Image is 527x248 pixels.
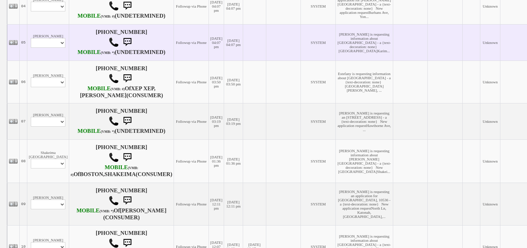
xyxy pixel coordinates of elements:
[109,73,119,84] img: call.png
[336,139,393,183] td: [PERSON_NAME] is requesting information about [PERSON_NAME][GEOGRAPHIC_DATA] - a {text-decoration...
[87,85,111,92] font: MOBILE
[109,37,119,47] img: call.png
[27,139,69,183] td: Shakeima [GEOGRAPHIC_DATA]
[76,208,100,214] font: MOBILE
[336,183,393,225] td: [PERSON_NAME] is requesting an application for [GEOGRAPHIC_DATA], 10536 - a {text-decoration: non...
[76,208,114,214] b: Verizon Wireless
[120,35,134,49] img: sms.png
[301,61,336,103] td: SYSTEM
[336,103,393,139] td: [PERSON_NAME] is requesting an [STREET_ADDRESS] - a {text-decoration: none} New application reque...
[174,61,209,103] td: Followup via Phone
[77,13,115,19] b: T-Mobile USA, Inc.
[224,183,243,225] td: [DATE] 12:11 pm
[301,24,336,61] td: SYSTEM
[109,195,119,206] img: call.png
[27,183,69,225] td: [PERSON_NAME]
[109,152,119,163] img: call.png
[120,114,134,128] img: sms.png
[209,24,224,61] td: [DATE] 04:07 pm
[480,24,500,61] td: Unknown
[301,103,336,139] td: SYSTEM
[101,130,115,134] font: (VMB: *)
[174,103,209,139] td: Followup via Phone
[20,103,27,139] td: 07
[209,139,224,183] td: [DATE] 01:36 pm
[224,103,243,139] td: [DATE] 03:19 pm
[120,208,167,214] b: [PERSON_NAME]
[77,128,115,134] b: Verizon Wireless
[336,61,393,103] td: Estefany is requesting information about [GEOGRAPHIC_DATA] - a {text-decoration: none} [GEOGRAPHI...
[101,51,115,55] font: (VMB: *)
[480,183,500,225] td: Unknown
[71,65,172,99] h4: [PHONE_NUMBER] Of (CONSUMER)
[209,103,224,139] td: [DATE] 03:19 pm
[480,61,500,103] td: Unknown
[77,13,101,19] font: MOBILE
[71,144,172,178] h4: [PHONE_NUMBER] Of (CONSUMER)
[174,183,209,225] td: Followup via Phone
[20,183,27,225] td: 09
[71,29,172,56] h4: [PHONE_NUMBER] (UNDETERMINED)
[27,24,69,61] td: [PERSON_NAME]
[224,61,243,103] td: [DATE] 03:50 pm
[20,24,27,61] td: 05
[101,15,115,18] font: (VMB: #)
[209,61,224,103] td: [DATE] 03:50 pm
[77,49,115,55] b: Verizon Wireless
[224,139,243,183] td: [DATE] 01:36 pm
[224,24,243,61] td: [DATE] 04:07 pm
[336,24,393,61] td: [PERSON_NAME] is requesting information about [GEOGRAPHIC_DATA] - a {text-decoration: none} [GEOG...
[77,49,101,55] font: MOBILE
[105,164,128,171] font: MOBILE
[77,128,101,134] font: MOBILE
[480,103,500,139] td: Unknown
[87,85,125,92] b: T-Mobile USA, Inc.
[120,72,134,85] img: sms.png
[71,166,138,177] font: (VMB: #)
[71,164,138,177] b: T-Mobile USA, Inc.
[301,183,336,225] td: SYSTEM
[27,103,69,139] td: [PERSON_NAME]
[480,139,500,183] td: Unknown
[109,1,119,11] img: call.png
[71,187,172,221] h4: [PHONE_NUMBER] Of (CONSUMER)
[301,139,336,183] td: SYSTEM
[100,209,114,213] font: (VMB: *)
[174,139,209,183] td: Followup via Phone
[20,139,27,183] td: 08
[209,183,224,225] td: [DATE] 12:11 pm
[27,61,69,103] td: [PERSON_NAME]
[20,61,27,103] td: 06
[174,24,209,61] td: Followup via Phone
[109,116,119,126] img: call.png
[80,171,136,177] b: BOSTON,SHAKEIMA
[71,108,172,135] h4: [PHONE_NUMBER] (UNDETERMINED)
[120,150,134,164] img: sms.png
[120,194,134,208] img: sms.png
[111,87,125,91] font: (VMB: #)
